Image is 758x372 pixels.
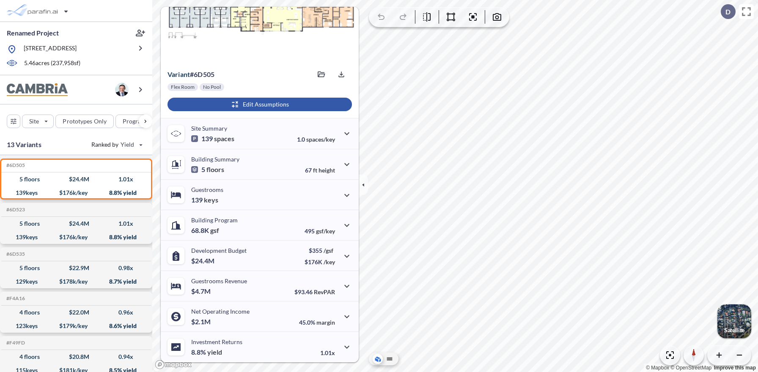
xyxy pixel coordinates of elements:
[191,125,227,132] p: Site Summary
[191,186,223,193] p: Guestrooms
[55,115,114,128] button: Prototypes Only
[724,327,744,334] p: Satellite
[85,138,148,151] button: Ranked by Yield
[7,28,59,38] p: Renamed Project
[204,196,218,204] span: keys
[171,84,195,90] p: Flex Room
[324,247,333,254] span: /gsf
[115,83,129,96] img: user logo
[5,207,25,213] h5: Click to copy the code
[210,226,219,235] span: gsf
[5,295,25,301] h5: Click to copy the code
[207,348,222,356] span: yield
[191,196,218,204] p: 139
[168,70,190,78] span: Variant
[313,167,317,174] span: ft
[717,304,751,338] img: Switcher Image
[123,117,146,126] p: Program
[203,84,221,90] p: No Pool
[714,365,756,371] a: Improve this map
[299,319,335,326] p: 45.0%
[725,8,731,16] p: D
[155,360,192,369] a: Mapbox homepage
[7,139,41,150] p: 13 Variants
[191,277,247,284] p: Guestrooms Revenue
[191,308,250,315] p: Net Operating Income
[320,349,335,356] p: 1.01x
[214,134,234,143] span: spaces
[316,319,335,326] span: margin
[191,165,224,174] p: 5
[168,70,214,79] p: # 6d505
[324,258,335,265] span: /key
[5,251,25,257] h5: Click to copy the code
[191,338,242,345] p: Investment Returns
[191,287,212,295] p: $4.7M
[24,44,77,55] p: [STREET_ADDRESS]
[191,156,239,163] p: Building Summary
[305,227,335,235] p: 495
[670,365,711,371] a: OpenStreetMap
[319,167,335,174] span: height
[305,258,335,265] p: $176K
[191,348,222,356] p: 8.8%
[373,354,383,364] button: Aerial View
[29,117,39,126] p: Site
[294,288,335,295] p: $93.46
[316,227,335,235] span: gsf/key
[24,59,80,68] p: 5.46 acres ( 237,958 sf)
[5,162,25,168] h5: Click to copy the code
[22,115,54,128] button: Site
[191,226,219,235] p: 68.8K
[5,340,25,346] h5: Click to copy the code
[191,257,216,265] p: $24.4M
[384,354,395,364] button: Site Plan
[121,140,135,149] span: Yield
[206,165,224,174] span: floors
[306,136,335,143] span: spaces/key
[297,136,335,143] p: 1.0
[305,247,335,254] p: $355
[115,115,161,128] button: Program
[168,98,352,111] button: Edit Assumptions
[191,247,247,254] p: Development Budget
[63,117,107,126] p: Prototypes Only
[191,134,234,143] p: 139
[7,83,68,96] img: BrandImage
[191,216,238,224] p: Building Program
[717,304,751,338] button: Switcher ImageSatellite
[646,365,669,371] a: Mapbox
[305,167,335,174] p: 67
[191,317,212,326] p: $2.1M
[314,288,335,295] span: RevPAR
